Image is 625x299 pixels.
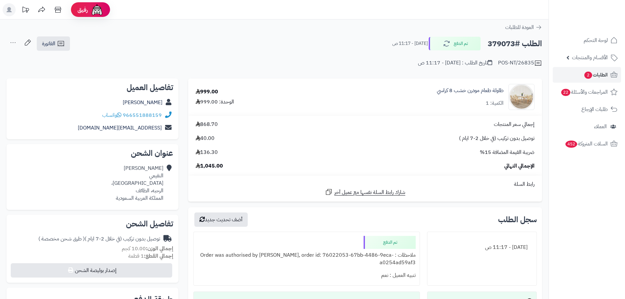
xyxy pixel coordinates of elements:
[191,181,539,188] div: رابط السلة
[505,23,534,31] span: العودة للطلبات
[37,36,70,51] a: الفاتورة
[594,122,607,131] span: العملاء
[504,162,535,170] span: الإجمالي النهائي
[431,241,533,254] div: [DATE] - 11:17 ص
[123,99,162,106] a: [PERSON_NAME]
[123,111,162,119] a: 966551888159
[553,102,621,117] a: طلبات الإرجاع
[325,188,405,196] a: شارك رابط السلة نفسها مع عميل آخر
[565,141,577,148] span: 452
[196,135,215,142] span: 40.00
[505,23,542,31] a: العودة للطلبات
[553,136,621,152] a: السلات المتروكة452
[196,121,218,128] span: 868.70
[584,36,608,45] span: لوحة التحكم
[581,105,608,114] span: طلبات الإرجاع
[553,33,621,48] a: لوحة التحكم
[459,135,535,142] span: توصيل بدون تركيب (في خلال 2-7 ايام )
[128,252,173,260] small: 1 قطعة
[102,111,121,119] a: واتساب
[334,189,405,196] span: شارك رابط السلة نفسها مع عميل آخر
[194,212,248,227] button: أضف تحديث جديد
[494,121,535,128] span: إجمالي سعر المنتجات
[77,6,88,14] span: رفيق
[146,245,173,252] strong: إجمالي الوزن:
[509,84,534,110] img: 1752668496-1-90x90.jpg
[392,40,428,47] small: [DATE] - 11:17 ص
[198,269,416,282] div: تنبيه العميل : نعم
[429,37,481,50] button: تم الدفع
[565,139,608,148] span: السلات المتروكة
[498,59,542,67] div: POS-NT/26835
[418,59,492,67] div: تاريخ الطلب : [DATE] - 11:17 ص
[561,89,570,96] span: 22
[17,3,34,18] a: تحديثات المنصة
[584,72,592,79] span: 2
[480,149,535,156] span: ضريبة القيمة المضافة 15%
[498,216,537,224] h3: سجل الطلب
[144,252,173,260] strong: إجمالي القطع:
[488,37,542,50] h2: الطلب #379073
[553,84,621,100] a: المراجعات والأسئلة22
[42,40,55,48] span: الفاتورة
[12,220,173,228] h2: تفاصيل الشحن
[196,162,223,170] span: 1,045.00
[196,88,218,96] div: 999.00
[111,165,163,202] div: [PERSON_NAME] النفيعي [GEOGRAPHIC_DATA]، الرحبه، الطائف المملكة العربية السعودية
[561,88,608,97] span: المراجعات والأسئلة
[12,149,173,157] h2: عنوان الشحن
[196,98,234,106] div: الوحدة: 999.00
[553,67,621,83] a: الطلبات2
[38,235,85,243] span: ( طرق شحن مخصصة )
[584,70,608,79] span: الطلبات
[122,245,173,252] small: 10.00 كجم
[78,124,162,132] a: [EMAIL_ADDRESS][DOMAIN_NAME]
[198,249,416,269] div: ملاحظات : Order was authorised by [PERSON_NAME], order id: 76022053-67bb-4486-9eca-a0254ad59af3
[437,87,504,94] a: طاولة طعام مودرن خشب 8 كراسي
[572,53,608,62] span: الأقسام والمنتجات
[38,235,160,243] div: توصيل بدون تركيب (في خلال 2-7 ايام )
[553,119,621,134] a: العملاء
[11,263,172,278] button: إصدار بوليصة الشحن
[364,236,416,249] div: تم الدفع
[90,3,104,16] img: ai-face.png
[196,149,218,156] span: 136.30
[486,100,504,107] div: الكمية: 1
[12,84,173,91] h2: تفاصيل العميل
